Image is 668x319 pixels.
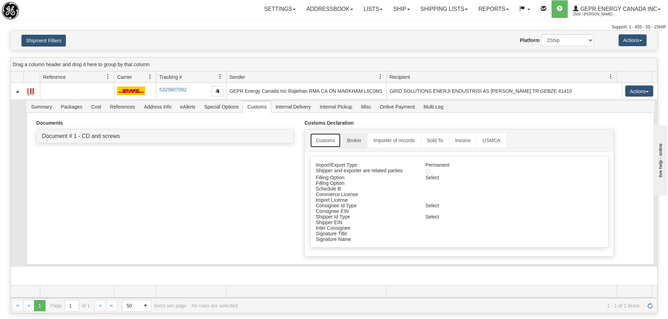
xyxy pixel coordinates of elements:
button: Shipment Filters [21,35,66,47]
th: Press ctrl + space to group [386,71,617,83]
button: Actions [625,85,653,97]
div: Consignee Id Type [310,203,420,208]
strong: Customs Declaration [304,120,353,126]
th: Press ctrl + space to group [114,71,156,83]
td: GEPR Energy Canada Inc Rajiehan RMA CA ON MARKHAM L6C0M1 [226,83,386,99]
span: 1 - 1 of 1 items [242,303,640,308]
th: Press ctrl + space to group [23,71,40,83]
a: Settings [259,0,301,18]
a: Reports [473,0,514,18]
span: items per page [122,300,187,312]
div: Consignee EIN [310,208,420,214]
a: USMCA [477,133,506,148]
span: Page of 1 [50,300,90,312]
a: Recipient filter column settings [605,71,617,83]
button: Actions [619,34,647,46]
div: Schedule B [310,186,420,192]
th: Press ctrl + space to group [156,71,226,83]
input: Page 1 [65,300,79,311]
a: 5325607092 [159,87,187,92]
span: Packages [56,101,86,112]
a: Reference filter column settings [102,71,114,83]
div: Select [420,214,554,220]
span: Tracking # [159,74,182,81]
div: Commerce License [310,192,420,197]
th: Press ctrl + space to group [226,71,386,83]
span: Page sizes drop down [122,300,151,312]
a: Document # 1 - CD and screws [42,133,120,139]
th: Press ctrl + space to group [617,71,652,83]
span: Special Options [200,101,243,112]
a: Invoice [450,133,476,148]
div: No rows are selected [191,303,238,308]
span: Misc [357,101,375,112]
div: Shipper and exporter are related parties [310,168,420,173]
span: Internal Pickup [316,101,357,112]
button: Copy to clipboard [211,86,223,96]
span: Customs [243,101,271,112]
span: Recipient [390,74,410,81]
a: Importer of records [368,133,420,148]
div: Inter Consignee [310,225,420,231]
img: 7 - DHL_Worldwide [117,86,145,95]
a: Shipping lists [415,0,473,18]
a: Refresh [645,300,656,311]
span: Online Payment [376,101,419,112]
span: Page 1 [34,300,45,311]
span: Carrier [117,74,132,81]
span: Reference [43,74,66,81]
a: Carrier filter column settings [144,71,156,83]
span: Sender [229,74,245,81]
div: Select [420,203,554,208]
td: GRID SOLUTIONS ENERJI ENDUSTRISI AS [PERSON_NAME] TR GEBZE 41410 [386,83,622,99]
span: eAlerts [176,101,200,112]
div: Shipper EIN [310,220,420,225]
a: Sold To [421,133,448,148]
div: Shipper Id Type [310,214,420,220]
span: Cost [87,101,106,112]
a: Addressbook [301,0,358,18]
div: Signature Name [310,236,420,242]
img: logo2500.jpg [2,2,19,20]
a: Collapse [14,88,21,95]
span: References [106,101,140,112]
span: GEPR Energy Canada Inc [579,6,657,12]
a: Ship [388,0,415,18]
div: Filling Option [310,175,420,180]
div: Permanent [420,162,554,168]
div: Filling Option [310,180,420,186]
div: grid grouping header [11,58,657,71]
span: Internal Delivery [271,101,315,112]
div: Select [420,175,554,180]
span: 2500 / [PERSON_NAME] [573,11,626,18]
iframe: chat widget [652,124,667,195]
span: Summary [27,101,56,112]
a: GEPR Energy Canada Inc 2500 / [PERSON_NAME] [568,0,666,18]
a: Broker [342,133,367,148]
a: Sender filter column settings [375,71,386,83]
label: Platform [520,37,540,44]
div: Import License [310,197,420,203]
span: select [140,300,151,311]
span: Multi Leg [419,101,448,112]
div: Signature Title [310,231,420,236]
span: 50 [127,302,136,309]
span: Address Info [140,101,176,112]
th: Press ctrl + space to group [40,71,114,83]
div: Support: 1 - 855 - 55 - 2SHIP [2,24,666,30]
strong: Documents [36,120,63,126]
div: live help - online [5,6,65,11]
a: Label [27,85,34,96]
a: Tracking # filter column settings [214,71,226,83]
div: Import/Export Type [310,162,420,168]
a: Lists [358,0,388,18]
a: Customs [310,133,340,148]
